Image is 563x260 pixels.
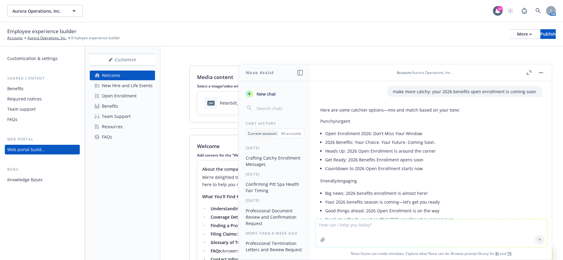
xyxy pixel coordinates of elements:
[325,198,542,206] li: Your 2026 benefits season is coming—let’s get you ready
[495,251,499,256] a: BI
[90,91,155,101] a: Open Enrollment
[325,215,542,224] li: Ready to refresh your benefits? 2026 enrollment is coming soon
[197,84,526,89] p: Select a image/video with landscape orientation for a better experience
[90,81,155,90] a: New Hire and Life Events
[7,104,36,114] div: Team support
[211,206,272,211] strong: Understanding Your Benefits:
[202,194,248,199] strong: What You’ll Find Here:
[5,145,80,154] a: Web portal builder
[320,178,542,184] p: Friendly/engaging
[102,132,112,142] div: FAQs
[255,91,276,97] span: New chat
[243,88,306,99] button: New chat
[397,70,451,75] div: : Aurora Operations, Inc.
[102,71,120,80] div: Welcome
[243,153,306,169] button: Crafting Catchy Enrollment Messages
[71,35,120,41] span: Employee experience builder
[255,104,303,113] input: Search chats
[5,166,80,173] div: Benji
[102,122,123,132] div: Resources
[320,107,542,113] p: Here are some catchier options—mix and match based on your tone:
[7,94,42,104] div: Required notices
[12,8,65,14] span: Aurora Operations, Inc.
[211,248,222,254] strong: FAQs:
[102,112,131,121] div: Team Support
[202,174,521,188] p: We're delighted to have you here at our dedicated benefits education website. Your health, well-b...
[7,54,58,63] div: Customization & settings
[248,131,277,136] p: Current account
[510,29,539,39] button: More
[90,71,155,80] a: Welcome
[28,35,66,41] a: Aurora Operations, Inc.
[243,238,306,255] button: Professional Termination Letters and Review Request
[90,122,155,132] a: Resources
[202,166,243,172] span: About the company
[5,104,80,114] a: Team support
[393,88,536,95] p: make more catchy: your 2026 benefits open enrollment is coming soon
[325,206,542,215] li: Good things ahead: 2026 Open Enrollment is on the way
[90,54,155,66] button: Customize
[325,138,542,147] li: 2026 Benefits: Your Choice. Your Future. Coming Soon.
[209,214,521,221] li: Get clear information on what’s covered under each benefit plan, ensuring you know exactly what t...
[211,231,238,237] strong: Filing Claims:
[209,247,521,255] li: Answers to the most frequently asked questions to quickly address common concerns and queries.
[102,91,137,101] div: Open Enrollment
[7,5,83,17] button: Aurora Operations, Inc.
[102,101,118,111] div: Benefits
[325,155,542,164] li: Get Ready: 2026 Benefits Enrollment opens soon
[497,6,503,11] div: 10
[209,222,521,229] li: Use our tools to locate in-network providers and facilities that meet your needs.
[507,251,512,256] a: TR
[7,84,24,94] div: Benefits
[320,118,542,124] p: Punchy/urgent
[5,175,80,185] a: Knowledge Bases
[325,164,542,173] li: Countdown to 2026 Open Enrollment starts now
[220,100,312,106] div: Peterbilt_ThreeQuarter_Outdoor-R4-5k (1).jpg
[211,214,246,220] strong: Coverage Details:
[5,115,80,124] a: FAQs
[238,145,311,151] div: [DATE]
[5,75,80,81] div: Shared content
[207,101,215,105] span: jpg
[325,147,542,155] li: Heads Up: 2026 Open Enrollment is around the corner
[197,73,233,81] p: Media content
[238,121,311,126] div: Chat History
[5,94,80,104] a: Required notices
[238,172,311,177] div: [DATE]
[281,131,301,136] p: All accounts
[90,132,155,142] a: FAQs
[7,35,23,41] a: Accounts
[211,223,249,228] strong: Finding a Provider:
[397,70,411,75] span: Account
[540,29,556,39] button: Publish
[325,189,542,198] li: Big news: 2026 benefits enrollment is almost here!
[7,175,43,185] div: Knowledge Bases
[5,54,80,63] a: Customization & settings
[238,198,311,203] div: [DATE]
[90,112,155,121] a: Team Support
[7,145,45,154] div: Web portal builder
[243,179,306,195] button: Confirming Pitt Spa Health Fair Timing
[532,5,544,17] a: Search
[209,239,521,246] li: A handy reference to help you understand common terms and jargon related to your benefits.
[197,153,526,158] p: Add content for the "Welcome" section here
[5,84,80,94] a: Benefits
[517,30,532,39] div: More
[209,205,521,212] li: Learn all about the various benefits we offer, from health and dental coverage to retirement plan...
[246,69,274,76] h1: Nova Assist
[540,30,556,39] div: Publish
[238,231,311,236] div: More than a week ago
[325,129,542,138] li: Open Enrollment 2026: Don’t Miss Your Window
[211,239,249,245] strong: Glossary of Terms:
[7,115,18,124] div: FAQs
[102,81,153,90] div: New Hire and Life Events
[90,101,155,111] a: Benefits
[5,136,80,142] div: Web portal
[504,5,516,17] a: Start snowing
[197,142,220,150] p: Welcome
[243,206,306,228] button: Professional Document Review and Confirmation Request
[209,230,521,238] li: Step-by-step guidance on how to file claims smoothly and efficiently.
[7,27,76,35] span: Employee experience builder
[518,5,530,17] a: Report a Bug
